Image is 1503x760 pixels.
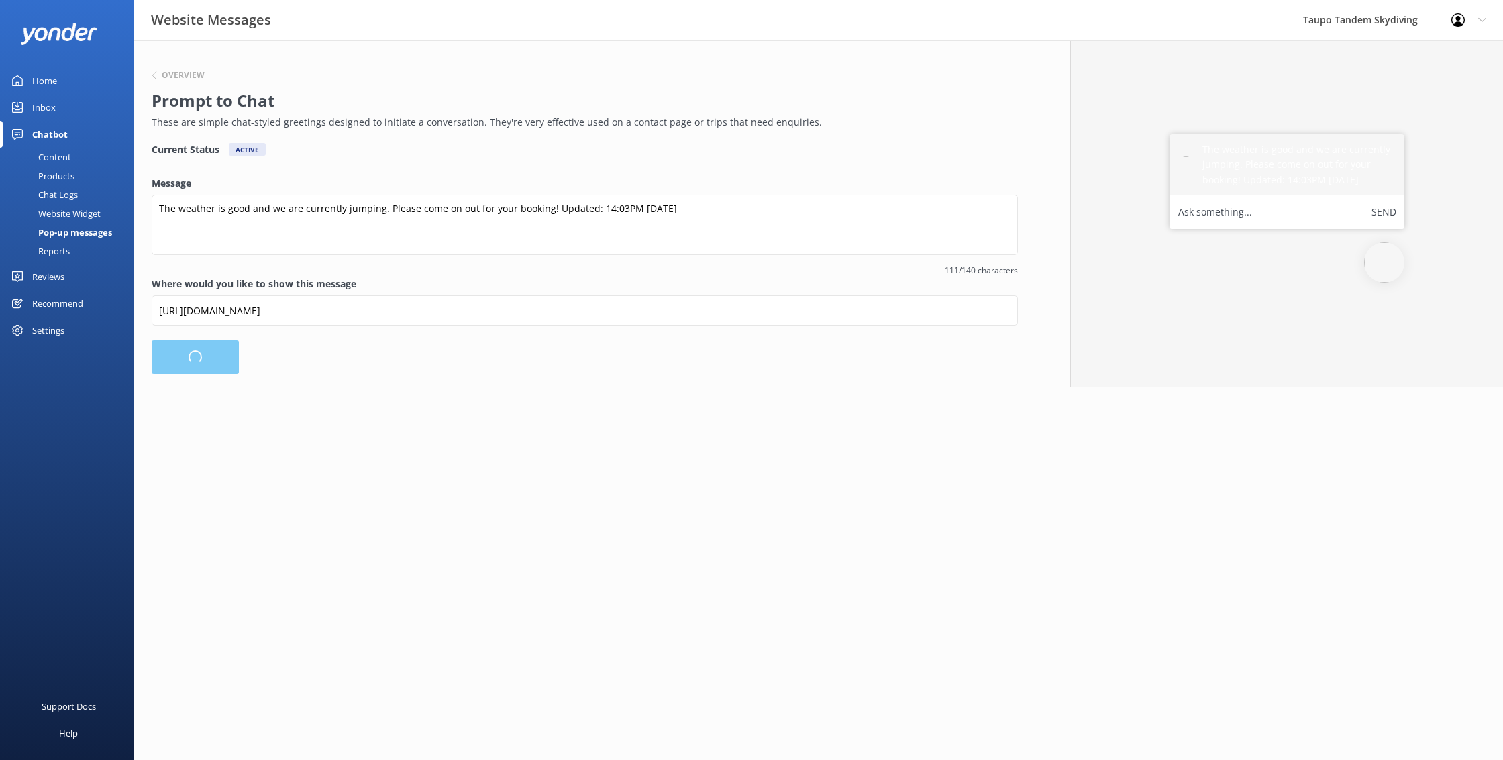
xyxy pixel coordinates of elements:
div: Home [32,67,57,94]
div: Settings [32,317,64,344]
div: Inbox [32,94,56,121]
div: Recommend [32,290,83,317]
button: Overview [152,71,205,79]
div: Pop-up messages [8,223,112,242]
a: Pop-up messages [8,223,134,242]
a: Products [8,167,134,185]
a: Reports [8,242,134,260]
div: Content [8,148,71,167]
h5: The weather is good and we are currently jumping. Please come on out for your booking! Updated: 1... [1202,142,1396,187]
div: Reports [8,242,70,260]
span: 111/140 characters [152,264,1018,277]
label: Message [152,176,1018,191]
h6: Overview [162,71,205,79]
div: Products [8,167,74,185]
div: Reviews [32,263,64,290]
h3: Website Messages [151,9,271,31]
a: Content [8,148,134,167]
label: Ask something... [1178,203,1252,221]
p: These are simple chat-styled greetings designed to initiate a conversation. They're very effectiv... [152,115,1011,130]
h2: Prompt to Chat [152,88,1011,113]
input: https://www.example.com/page [152,295,1018,326]
a: Website Widget [8,204,134,223]
a: Chat Logs [8,185,134,204]
div: Support Docs [42,693,96,720]
button: Send [1371,203,1396,221]
div: Website Widget [8,204,101,223]
div: Chat Logs [8,185,78,204]
h4: Current Status [152,143,219,156]
textarea: The weather is good and we are currently jumping. Please come on out for your booking! Updated: 1... [152,195,1018,255]
img: yonder-white-logo.png [20,23,97,45]
label: Where would you like to show this message [152,277,1018,291]
div: Help [59,720,78,747]
div: Chatbot [32,121,68,148]
div: Active [229,143,266,156]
